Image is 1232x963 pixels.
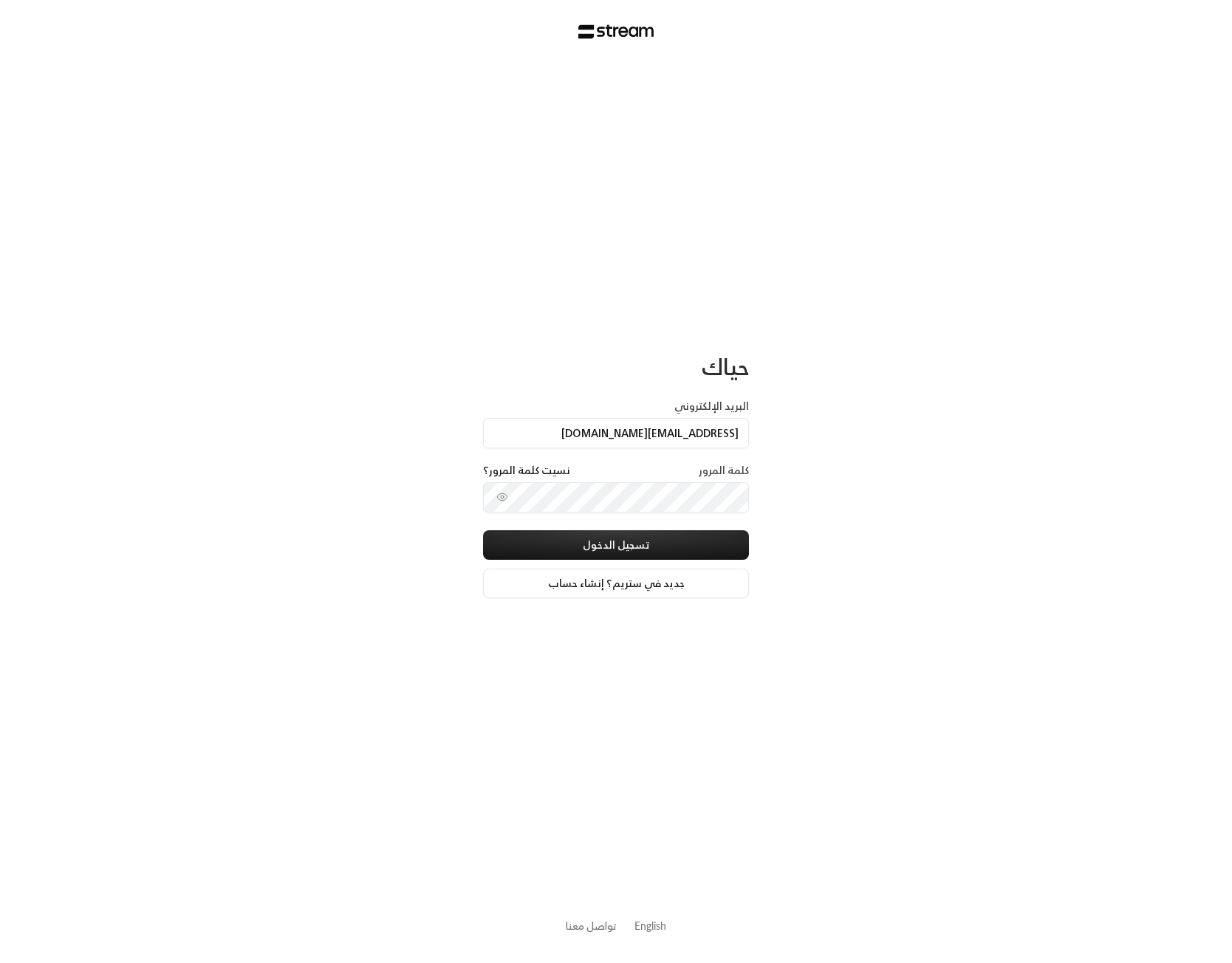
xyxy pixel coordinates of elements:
[578,24,654,39] img: Stream Logo
[483,530,749,560] button: تسجيل الدخول
[483,463,570,478] a: نسيت كلمة المرور؟
[566,918,617,933] button: تواصل معنا
[566,916,617,935] a: تواصل معنا
[634,912,666,939] a: English
[699,463,749,478] label: كلمة المرور
[702,347,749,386] span: حياك
[490,485,514,509] button: toggle password visibility
[674,399,749,414] label: البريد الإلكتروني
[483,569,749,598] a: جديد في ستريم؟ إنشاء حساب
